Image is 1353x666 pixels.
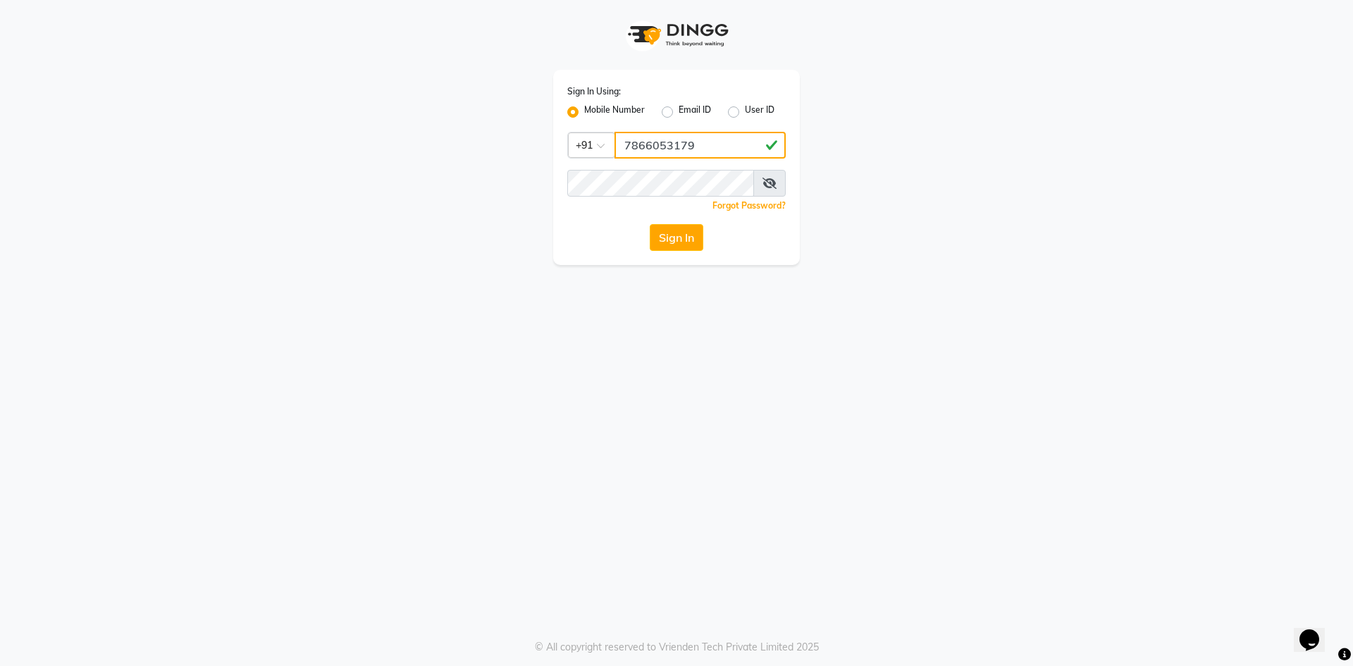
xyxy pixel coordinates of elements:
a: Forgot Password? [712,200,786,211]
label: Sign In Using: [567,85,621,98]
img: logo1.svg [620,14,733,56]
input: Username [614,132,786,159]
label: Mobile Number [584,104,645,121]
label: User ID [745,104,774,121]
iframe: chat widget [1294,610,1339,652]
label: Email ID [679,104,711,121]
button: Sign In [650,224,703,251]
input: Username [567,170,754,197]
